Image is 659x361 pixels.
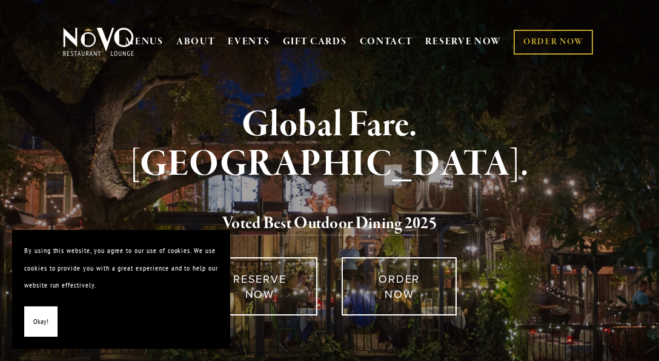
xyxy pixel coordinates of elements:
[130,102,529,187] strong: Global Fare. [GEOGRAPHIC_DATA].
[24,306,58,337] button: Okay!
[514,30,593,55] a: ORDER NOW
[176,36,216,48] a: ABOUT
[222,213,429,236] a: Voted Best Outdoor Dining 202
[425,30,502,53] a: RESERVE NOW
[202,257,317,315] a: RESERVE NOW
[24,242,218,294] p: By using this website, you agree to our use of cookies. We use cookies to provide you with a grea...
[342,257,457,315] a: ORDER NOW
[228,36,270,48] a: EVENTS
[360,30,413,53] a: CONTACT
[283,30,347,53] a: GIFT CARDS
[61,27,136,57] img: Novo Restaurant &amp; Lounge
[12,230,230,349] section: Cookie banner
[77,211,582,237] h2: 5
[125,36,164,48] a: MENUS
[33,313,48,331] span: Okay!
